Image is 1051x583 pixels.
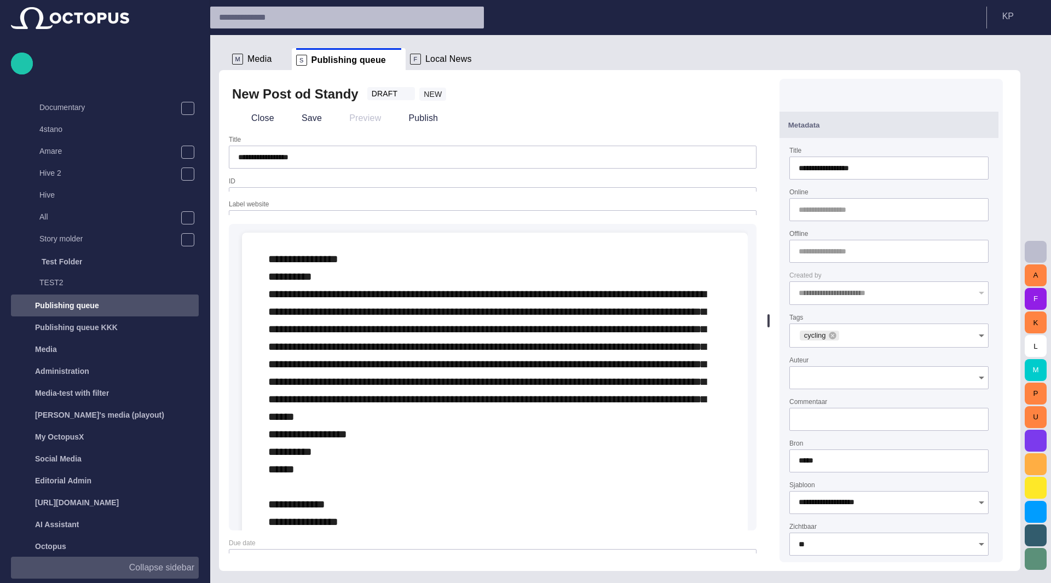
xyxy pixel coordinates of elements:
span: Publishing queue [311,55,386,66]
p: Octopus [35,541,66,552]
label: Bron [789,438,803,448]
p: M [232,54,243,65]
label: Title [229,135,241,145]
div: TEST2 [18,273,199,295]
button: Save [282,108,326,128]
div: Media-test with filter [11,382,199,404]
div: SPublishing queue [292,48,406,70]
label: Commentaar [789,397,827,406]
p: Media [35,344,57,355]
label: Tags [789,313,803,322]
label: Label website [229,200,269,209]
label: Title [789,146,801,155]
div: Publishing queue [11,295,199,316]
div: All [18,207,199,229]
span: NEW [424,89,442,100]
label: Online [789,188,809,197]
span: Media [247,54,272,65]
button: A [1025,264,1047,286]
label: ID [229,177,235,186]
div: Amare [18,141,199,163]
span: cycling [800,330,830,341]
p: Hive 2 [39,168,61,178]
label: Created by [789,271,822,280]
p: [PERSON_NAME]'s media (playout) [35,409,164,420]
button: Close [232,108,278,128]
label: Due date [229,538,256,547]
img: Octopus News Room [11,7,129,29]
label: Sjabloon [789,480,815,489]
span: DRAFT [372,88,398,99]
div: AI Assistant [11,513,199,535]
button: DRAFT [367,87,415,100]
p: Administration [35,366,89,377]
p: Editorial Admin [35,475,91,486]
p: S [296,55,307,66]
div: Documentary [18,97,199,119]
p: Documentary [39,102,85,113]
div: Hive [18,185,199,207]
div: Hive 2 [18,163,199,185]
p: AI Assistant [35,519,79,530]
button: Open [974,495,989,510]
button: Collapse sidebar [11,557,199,579]
label: Zichtbaar [789,522,817,532]
button: M [1025,359,1047,381]
label: Auteur [789,355,809,365]
span: Local News [425,54,472,65]
p: All [39,211,48,222]
p: Test Folder [42,256,82,267]
button: Open [974,328,989,343]
button: Open [974,370,989,385]
button: KP [994,7,1044,26]
button: F [1025,288,1047,310]
p: 4stano [39,124,62,135]
p: Hive [39,189,55,200]
p: Story molder [39,233,83,244]
div: Media [11,338,199,360]
button: L [1025,335,1047,357]
div: cycling [800,331,839,340]
p: Media-test with filter [35,388,109,399]
p: My OctopusX [35,431,84,442]
div: Story molder [18,229,199,251]
div: 4stano [18,119,199,141]
div: [URL][DOMAIN_NAME] [11,492,199,513]
button: Publish [389,108,442,128]
p: K P [1002,10,1014,23]
button: P [1025,383,1047,405]
p: Social Media [35,453,82,464]
p: F [410,54,421,65]
p: Amare [39,146,62,157]
p: Publishing queue KKK [35,322,118,333]
p: Publishing queue [35,300,99,311]
button: Open [974,536,989,552]
div: [PERSON_NAME]'s media (playout) [11,404,199,426]
p: [URL][DOMAIN_NAME] [35,497,119,508]
label: Offline [789,229,808,239]
p: Collapse sidebar [129,561,194,574]
div: FLocal News [406,48,492,70]
button: U [1025,406,1047,428]
h2: New Post od Standy [232,85,359,103]
div: Octopus [11,535,199,557]
div: MMedia [228,48,292,70]
p: TEST2 [39,277,63,288]
button: K [1025,311,1047,333]
button: Metadata [779,112,998,138]
span: Metadata [788,121,820,129]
